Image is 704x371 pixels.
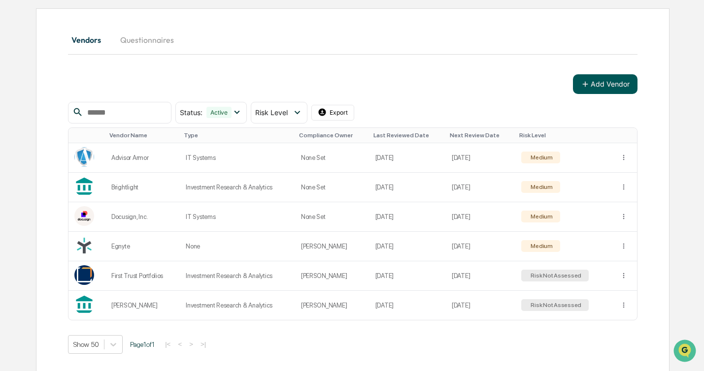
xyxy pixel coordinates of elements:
div: Medium [529,184,552,190]
td: None Set [295,202,369,232]
div: 🖐️ [10,176,18,184]
span: [PERSON_NAME] [31,134,80,142]
div: Medium [529,243,552,249]
img: Vendor Logo [74,265,94,285]
td: IT Systems [180,202,295,232]
img: 1746055101610-c473b297-6a78-478c-a979-82029cc54cd1 [10,75,28,93]
td: None Set [295,173,369,202]
td: [DATE] [369,261,446,291]
div: Risk Not Assessed [529,272,581,279]
td: [PERSON_NAME] [295,261,369,291]
div: Toggle SortBy [299,132,366,139]
button: >| [198,340,209,348]
span: [DATE] [87,134,107,142]
td: [DATE] [369,202,446,232]
div: Toggle SortBy [76,132,101,139]
span: Pylon [98,217,119,225]
div: Risk Not Assessed [529,302,581,309]
div: Brightlight [111,184,174,191]
td: Investment Research & Analytics [180,261,295,291]
div: Start new chat [34,75,162,85]
td: Investment Research & Analytics [180,173,295,202]
button: Add Vendor [573,74,637,94]
button: Start new chat [168,78,179,90]
td: Investment Research & Analytics [180,291,295,320]
td: None Set [295,143,369,173]
img: Cameron Burns [10,124,26,140]
td: [DATE] [369,173,446,202]
div: Toggle SortBy [622,132,633,139]
button: > [186,340,196,348]
div: First Trust Portfolios [111,272,174,279]
td: [PERSON_NAME] [295,291,369,320]
td: [DATE] [446,261,515,291]
div: Toggle SortBy [109,132,176,139]
button: See all [153,107,179,119]
a: 🗄️Attestations [67,171,126,188]
div: 🔎 [10,194,18,202]
span: Data Lookup [20,193,62,203]
div: Toggle SortBy [184,132,291,139]
td: [DATE] [446,173,515,202]
span: Preclearance [20,175,64,185]
div: 🗄️ [71,176,79,184]
td: None [180,232,295,261]
div: Egnyte [111,243,174,250]
iframe: Open customer support [672,339,699,365]
div: Advisor Armor [111,154,174,161]
a: Powered byPylon [69,217,119,225]
div: Toggle SortBy [373,132,442,139]
div: Toggle SortBy [450,132,511,139]
span: • [82,134,85,142]
div: Docusign, Inc. [111,213,174,220]
div: [PERSON_NAME] [111,302,174,309]
button: |< [162,340,173,348]
button: < [175,340,185,348]
td: [DATE] [369,143,446,173]
td: [DATE] [446,143,515,173]
div: We're available if you need us! [34,85,125,93]
td: [DATE] [446,202,515,232]
td: [DATE] [369,291,446,320]
td: [DATE] [446,291,515,320]
span: Status : [180,108,202,117]
td: [PERSON_NAME] [295,232,369,261]
a: 🔎Data Lookup [6,189,66,207]
td: IT Systems [180,143,295,173]
div: Medium [529,213,552,220]
div: Past conversations [10,109,66,117]
span: Page 1 of 1 [130,340,155,348]
img: Vendor Logo [74,206,94,226]
td: [DATE] [369,232,446,261]
button: Vendors [68,28,112,52]
button: Questionnaires [112,28,182,52]
span: Attestations [81,175,122,185]
div: secondary tabs example [68,28,637,52]
img: Vendor Logo [74,236,94,255]
img: 1746055101610-c473b297-6a78-478c-a979-82029cc54cd1 [20,134,28,142]
div: Medium [529,154,552,161]
div: Toggle SortBy [519,132,609,139]
p: How can we help? [10,21,179,36]
button: Export [311,105,355,121]
span: Risk Level [255,108,288,117]
div: Active [206,107,232,118]
td: [DATE] [446,232,515,261]
img: Vendor Logo [74,147,94,167]
a: 🖐️Preclearance [6,171,67,188]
